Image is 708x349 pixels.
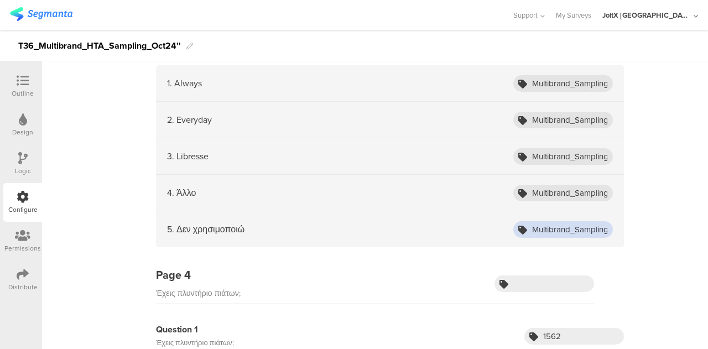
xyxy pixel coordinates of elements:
div: 3. Libresse [167,150,209,163]
div: 4. Άλλο [167,186,196,199]
div: Design [12,127,33,137]
div: Έχεις πλυντήριο πιάτων; [156,287,241,300]
div: 1. Always [167,77,202,90]
div: JoltX [GEOGRAPHIC_DATA] [602,10,691,20]
div: 5. Δεν χρησιμοποιώ [167,223,244,236]
div: Logic [15,166,31,176]
div: Distribute [8,282,38,292]
div: Question 1 [156,323,234,336]
div: Configure [8,205,38,215]
span: Support [513,10,538,20]
div: Outline [12,88,34,98]
div: 2. Everyday [167,113,212,126]
img: segmanta logo [10,7,72,21]
div: Page 4 [156,267,241,283]
div: Permissions [4,243,41,253]
div: T36_Multibrand_HTA_Sampling_Oct24'' [18,37,181,55]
